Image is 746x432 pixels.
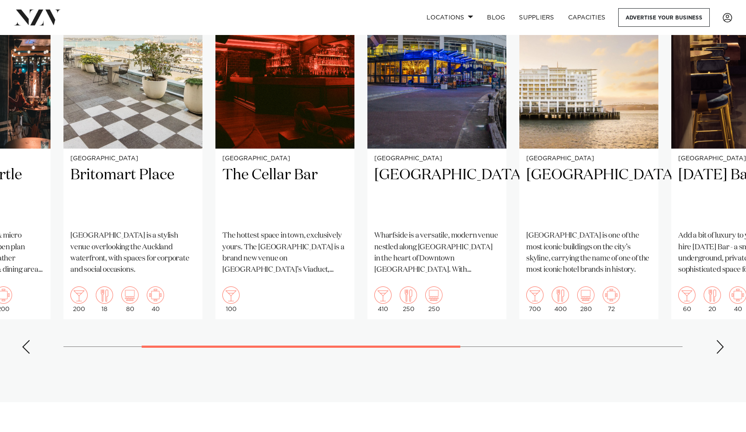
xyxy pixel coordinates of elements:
img: theatre.png [577,286,594,304]
p: [GEOGRAPHIC_DATA] is one of the most iconic buildings on the city’s skyline, carrying the name of... [526,230,651,276]
img: meeting.png [147,286,164,304]
div: 72 [603,286,620,312]
a: SUPPLIERS [512,8,561,27]
img: cocktail.png [222,286,240,304]
div: 400 [552,286,569,312]
a: Advertise your business [618,8,710,27]
div: 250 [425,286,443,312]
div: 60 [678,286,695,312]
div: 280 [577,286,594,312]
div: 18 [96,286,113,312]
div: 700 [526,286,544,312]
img: cocktail.png [678,286,695,304]
img: theatre.png [425,286,443,304]
p: The hottest space in town, exclusively yours. The [GEOGRAPHIC_DATA] is a brand new venue on [GEOG... [222,230,348,276]
div: 200 [70,286,88,312]
img: dining.png [552,286,569,304]
a: Locations [420,8,480,27]
small: [GEOGRAPHIC_DATA] [526,156,651,162]
h2: The Cellar Bar [222,165,348,224]
div: 40 [147,286,164,312]
div: 20 [704,286,721,312]
small: [GEOGRAPHIC_DATA] [70,156,196,162]
a: BLOG [480,8,512,27]
img: dining.png [96,286,113,304]
p: [GEOGRAPHIC_DATA] is a stylish venue overlooking the Auckland waterfront, with spaces for corpora... [70,230,196,276]
img: nzv-logo.png [14,10,61,25]
img: cocktail.png [526,286,544,304]
h2: Britomart Place [70,165,196,224]
small: [GEOGRAPHIC_DATA] [374,156,499,162]
div: 410 [374,286,392,312]
img: theatre.png [121,286,139,304]
img: cocktail.png [374,286,392,304]
h2: [GEOGRAPHIC_DATA] [526,165,651,224]
img: meeting.png [603,286,620,304]
a: Capacities [561,8,613,27]
p: Wharfside is a versatile, modern venue nestled along [GEOGRAPHIC_DATA] in the heart of Downtown [... [374,230,499,276]
img: cocktail.png [70,286,88,304]
img: dining.png [400,286,417,304]
small: [GEOGRAPHIC_DATA] [222,156,348,162]
h2: [GEOGRAPHIC_DATA] [374,165,499,224]
div: 80 [121,286,139,312]
div: 250 [400,286,417,312]
div: 100 [222,286,240,312]
img: dining.png [704,286,721,304]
